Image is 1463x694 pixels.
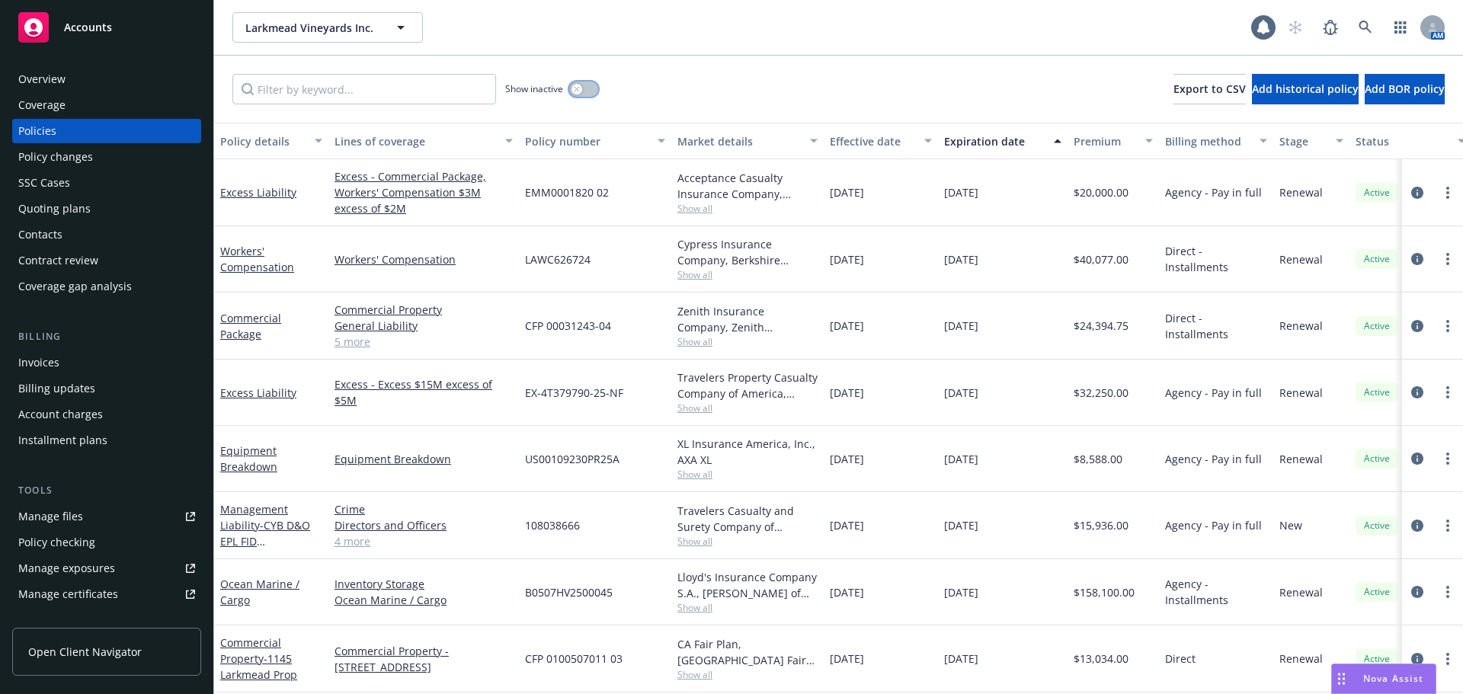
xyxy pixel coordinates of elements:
[1074,584,1135,600] span: $158,100.00
[944,318,978,334] span: [DATE]
[944,251,978,267] span: [DATE]
[12,608,201,632] a: Manage claims
[677,170,818,202] div: Acceptance Casualty Insurance Company, Acceptance Indemnity Insurance Company, Amwins
[677,369,818,401] div: Travelers Property Casualty Company of America, Travelers Insurance, Amwins
[1074,517,1128,533] span: $15,936.00
[245,20,377,36] span: Larkmead Vineyards Inc.
[1362,319,1392,333] span: Active
[1074,651,1128,667] span: $13,034.00
[12,222,201,247] a: Contacts
[1173,74,1246,104] button: Export to CSV
[1279,184,1323,200] span: Renewal
[1439,517,1457,535] a: more
[335,451,513,467] a: Equipment Breakdown
[335,302,513,318] a: Commercial Property
[214,123,328,159] button: Policy details
[1362,585,1392,599] span: Active
[525,184,609,200] span: EMM0001820 02
[1252,74,1359,104] button: Add historical policy
[1315,12,1346,43] a: Report a Bug
[1068,123,1159,159] button: Premium
[1331,664,1436,694] button: Nova Assist
[12,145,201,169] a: Policy changes
[1279,251,1323,267] span: Renewal
[830,584,864,600] span: [DATE]
[335,533,513,549] a: 4 more
[1074,451,1122,467] span: $8,588.00
[938,123,1068,159] button: Expiration date
[944,385,978,401] span: [DATE]
[18,350,59,375] div: Invoices
[1279,651,1323,667] span: Renewal
[220,133,306,149] div: Policy details
[1408,517,1426,535] a: circleInformation
[12,402,201,427] a: Account charges
[232,12,423,43] button: Larkmead Vineyards Inc.
[12,171,201,195] a: SSC Cases
[1408,449,1426,468] a: circleInformation
[677,202,818,215] span: Show all
[677,335,818,348] span: Show all
[1408,583,1426,601] a: circleInformation
[1350,12,1381,43] a: Search
[335,501,513,517] a: Crime
[830,133,915,149] div: Effective date
[1165,451,1262,467] span: Agency - Pay in full
[525,385,623,401] span: EX-4T379790-25-NF
[830,318,864,334] span: [DATE]
[525,584,613,600] span: B0507HV2500045
[677,268,818,281] span: Show all
[220,244,294,274] a: Workers' Compensation
[944,651,978,667] span: [DATE]
[12,428,201,453] a: Installment plans
[677,468,818,481] span: Show all
[1165,310,1267,342] span: Direct - Installments
[1074,385,1128,401] span: $32,250.00
[18,582,118,606] div: Manage certificates
[1362,252,1392,266] span: Active
[232,74,496,104] input: Filter by keyword...
[1362,186,1392,200] span: Active
[220,385,296,400] a: Excess Liability
[12,376,201,401] a: Billing updates
[220,577,299,607] a: Ocean Marine / Cargo
[335,592,513,608] a: Ocean Marine / Cargo
[677,636,818,668] div: CA Fair Plan, [GEOGRAPHIC_DATA] Fair plan
[1365,82,1445,96] span: Add BOR policy
[1159,123,1273,159] button: Billing method
[335,318,513,334] a: General Liability
[1074,318,1128,334] span: $24,394.75
[335,334,513,350] a: 5 more
[12,93,201,117] a: Coverage
[335,517,513,533] a: Directors and Officers
[830,517,864,533] span: [DATE]
[12,556,201,580] a: Manage exposures
[1332,664,1351,693] div: Drag to move
[525,451,619,467] span: US00109230PR25A
[220,635,297,682] a: Commercial Property
[12,6,201,49] a: Accounts
[1439,583,1457,601] a: more
[12,350,201,375] a: Invoices
[1279,451,1323,467] span: Renewal
[18,376,95,401] div: Billing updates
[12,197,201,221] a: Quoting plans
[677,401,818,414] span: Show all
[1279,318,1323,334] span: Renewal
[335,643,513,675] a: Commercial Property - [STREET_ADDRESS]
[677,133,801,149] div: Market details
[220,502,310,580] a: Management Liability
[220,311,281,341] a: Commercial Package
[1408,184,1426,202] a: circleInformation
[944,184,978,200] span: [DATE]
[677,503,818,535] div: Travelers Casualty and Surety Company of America, Travelers Insurance
[830,251,864,267] span: [DATE]
[18,530,95,555] div: Policy checking
[335,168,513,216] a: Excess - Commercial Package, Workers' Compensation $3M excess of $2M
[1362,652,1392,666] span: Active
[12,274,201,299] a: Coverage gap analysis
[335,251,513,267] a: Workers' Compensation
[12,329,201,344] div: Billing
[525,517,580,533] span: 108038666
